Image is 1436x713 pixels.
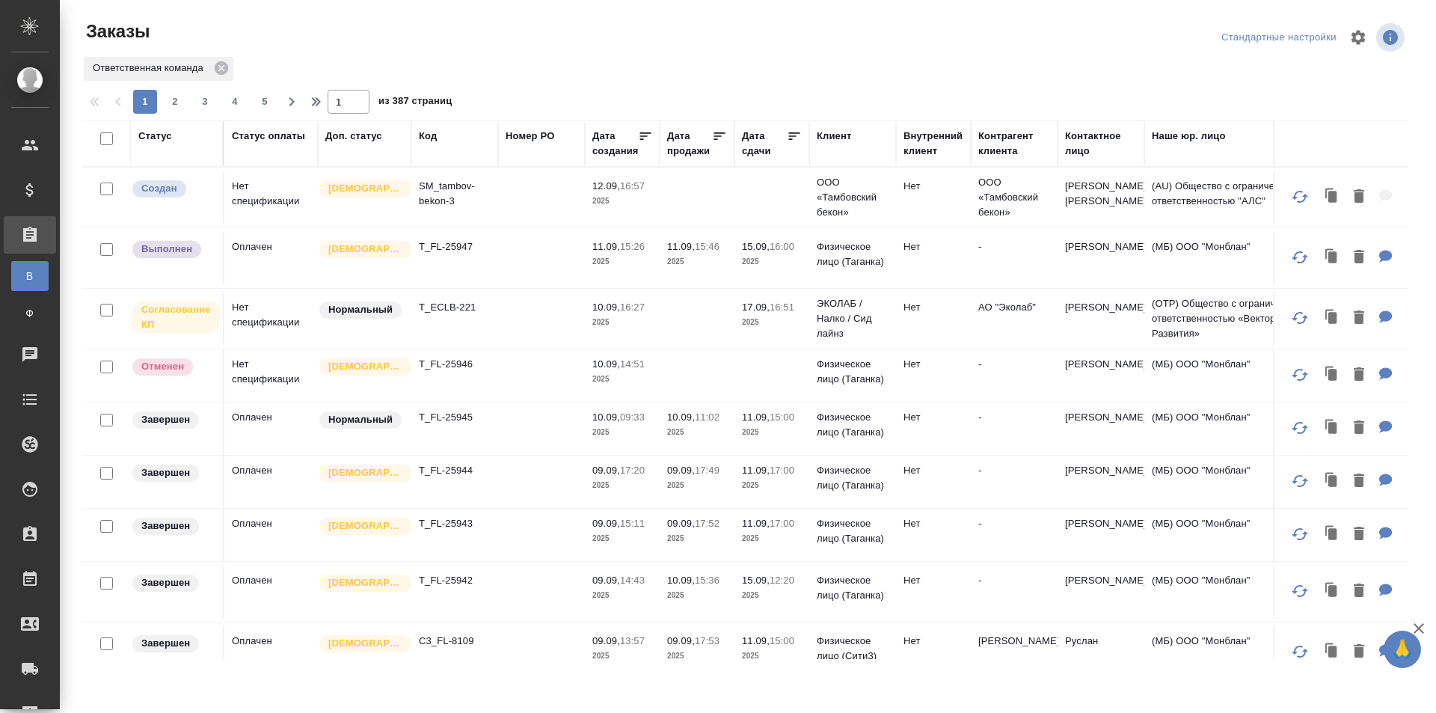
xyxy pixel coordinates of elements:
[325,129,382,144] div: Доп. статус
[131,516,215,536] div: Выставляет КМ при направлении счета или после выполнения всех работ/сдачи заказа клиенту. Окончат...
[978,129,1050,159] div: Контрагент клиента
[328,359,403,374] p: [DEMOGRAPHIC_DATA]
[620,411,645,423] p: 09:33
[419,239,491,254] p: T_FL-25947
[84,57,233,81] div: Ответственная команда
[770,241,794,252] p: 16:00
[620,635,645,646] p: 13:57
[318,634,404,654] div: Выставляется автоматически для первых 3 заказов нового контактного лица. Особое внимание
[1318,242,1346,273] button: Клонировать
[1058,509,1144,561] td: [PERSON_NAME]
[770,635,794,646] p: 15:00
[742,588,802,603] p: 2025
[419,410,491,425] p: T_FL-25945
[1058,626,1144,679] td: Руслан
[742,302,770,313] p: 17.09,
[667,254,727,269] p: 2025
[592,194,652,209] p: 2025
[978,300,1050,315] p: АО "Эколаб"
[1282,516,1318,552] button: Обновить
[978,357,1050,372] p: -
[141,242,192,257] p: Выполнен
[1346,182,1372,212] button: Удалить
[770,518,794,529] p: 17:00
[742,129,787,159] div: Дата сдачи
[667,465,695,476] p: 09.09,
[328,181,403,196] p: [DEMOGRAPHIC_DATA]
[131,357,215,377] div: Выставляет КМ после отмены со стороны клиента. Если уже после запуска – КМ пишет ПМу про отмену, ...
[620,465,645,476] p: 17:20
[224,293,318,345] td: Нет спецификации
[328,575,403,590] p: [DEMOGRAPHIC_DATA]
[592,358,620,370] p: 10.09,
[138,129,172,144] div: Статус
[592,129,638,159] div: Дата создания
[328,465,403,480] p: [DEMOGRAPHIC_DATA]
[419,129,437,144] div: Код
[141,518,190,533] p: Завершен
[770,465,794,476] p: 17:00
[318,573,404,593] div: Выставляется автоматически для первых 3 заказов нового контактного лица. Особое внимание
[1318,466,1346,497] button: Клонировать
[1144,509,1324,561] td: (МБ) ООО "Монблан"
[1058,349,1144,402] td: [PERSON_NAME]
[620,518,645,529] p: 15:11
[318,410,404,430] div: Статус по умолчанию для стандартных заказов
[419,179,491,209] p: SM_tambov-bekon-3
[82,19,150,43] span: Заказы
[253,94,277,109] span: 5
[978,573,1050,588] p: -
[592,531,652,546] p: 2025
[1218,26,1340,49] div: split button
[1346,303,1372,334] button: Удалить
[163,94,187,109] span: 2
[667,425,727,440] p: 2025
[163,90,187,114] button: 2
[1340,19,1376,55] span: Настроить таблицу
[223,94,247,109] span: 4
[817,516,889,546] p: Физическое лицо (Таганка)
[328,518,403,533] p: [DEMOGRAPHIC_DATA]
[1346,242,1372,273] button: Удалить
[419,300,491,315] p: T_ECLB-221
[817,296,889,341] p: ЭКОЛАБ / Налко / Сид лайнз
[1318,576,1346,607] button: Клонировать
[667,411,695,423] p: 10.09,
[1152,129,1226,144] div: Наше юр. лицо
[817,129,851,144] div: Клиент
[903,573,963,588] p: Нет
[328,302,393,317] p: Нормальный
[620,241,645,252] p: 15:26
[419,573,491,588] p: T_FL-25942
[1318,519,1346,550] button: Клонировать
[1346,637,1372,667] button: Удалить
[695,635,719,646] p: 17:53
[770,411,794,423] p: 15:00
[19,306,41,321] span: Ф
[1282,179,1318,215] button: Обновить
[592,411,620,423] p: 10.09,
[19,269,41,284] span: В
[620,358,645,370] p: 14:51
[1144,456,1324,508] td: (МБ) ООО "Монблан"
[742,254,802,269] p: 2025
[1318,413,1346,444] button: Клонировать
[817,357,889,387] p: Физическое лицо (Таганка)
[978,239,1050,254] p: -
[667,241,695,252] p: 11.09,
[1346,413,1372,444] button: Удалить
[695,241,719,252] p: 15:46
[328,412,393,427] p: Нормальный
[93,61,209,76] p: Ответственная команда
[378,92,452,114] span: из 387 страниц
[817,239,889,269] p: Физическое лицо (Таганка)
[817,175,889,220] p: ООО «Тамбовский бекон»
[620,302,645,313] p: 16:27
[419,357,491,372] p: T_FL-25946
[131,573,215,593] div: Выставляет КМ при направлении счета или после выполнения всех работ/сдачи заказа клиенту. Окончат...
[667,575,695,586] p: 10.09,
[592,372,652,387] p: 2025
[1058,566,1144,618] td: [PERSON_NAME]
[817,463,889,493] p: Физическое лицо (Таганка)
[903,463,963,478] p: Нет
